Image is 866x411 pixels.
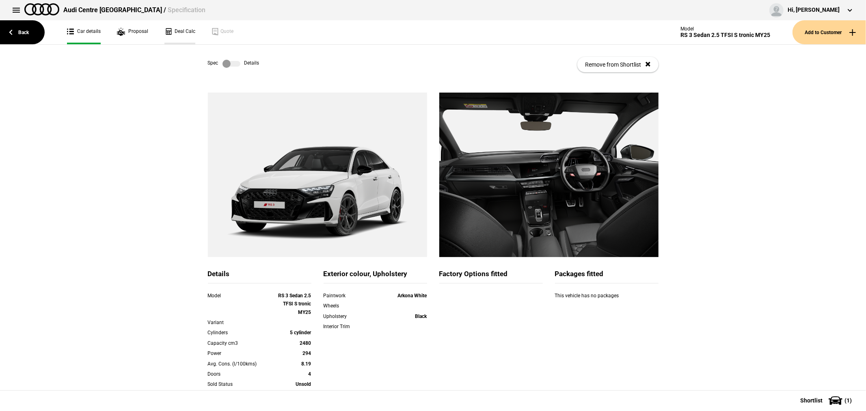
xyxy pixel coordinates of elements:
[208,349,270,357] div: Power
[324,322,365,331] div: Interior Trim
[208,329,270,337] div: Cylinders
[208,370,270,378] div: Doors
[439,269,543,283] div: Factory Options fitted
[800,398,823,403] span: Shortlist
[302,361,311,367] strong: 8.19
[324,312,365,320] div: Upholstery
[788,6,840,14] div: Hi, [PERSON_NAME]
[208,360,270,368] div: Avg. Cons. (l/100kms)
[788,390,866,411] button: Shortlist(1)
[398,293,427,299] strong: Arkona White
[680,32,770,39] div: RS 3 Sedan 2.5 TFSI S tronic MY25
[208,60,259,68] div: Spec Details
[324,269,427,283] div: Exterior colour, Upholstery
[24,3,59,15] img: audi.png
[164,20,195,44] a: Deal Calc
[168,6,205,14] span: Specification
[208,339,270,347] div: Capacity cm3
[208,269,311,283] div: Details
[555,292,659,308] div: This vehicle has no packages
[63,6,205,15] div: Audi Centre [GEOGRAPHIC_DATA] /
[324,302,365,310] div: Wheels
[309,371,311,377] strong: 4
[555,269,659,283] div: Packages fitted
[208,292,270,300] div: Model
[844,398,852,403] span: ( 1 )
[296,381,311,387] strong: Unsold
[300,340,311,346] strong: 2480
[208,380,270,388] div: Sold Status
[208,318,270,327] div: Variant
[680,26,770,32] div: Model
[279,293,311,315] strong: RS 3 Sedan 2.5 TFSI S tronic MY25
[303,350,311,356] strong: 294
[117,20,148,44] a: Proposal
[577,57,659,72] button: Remove from Shortlist
[324,292,365,300] div: Paintwork
[793,20,866,44] button: Add to Customer
[415,314,427,319] strong: Black
[290,330,311,335] strong: 5 cylinder
[67,20,101,44] a: Car details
